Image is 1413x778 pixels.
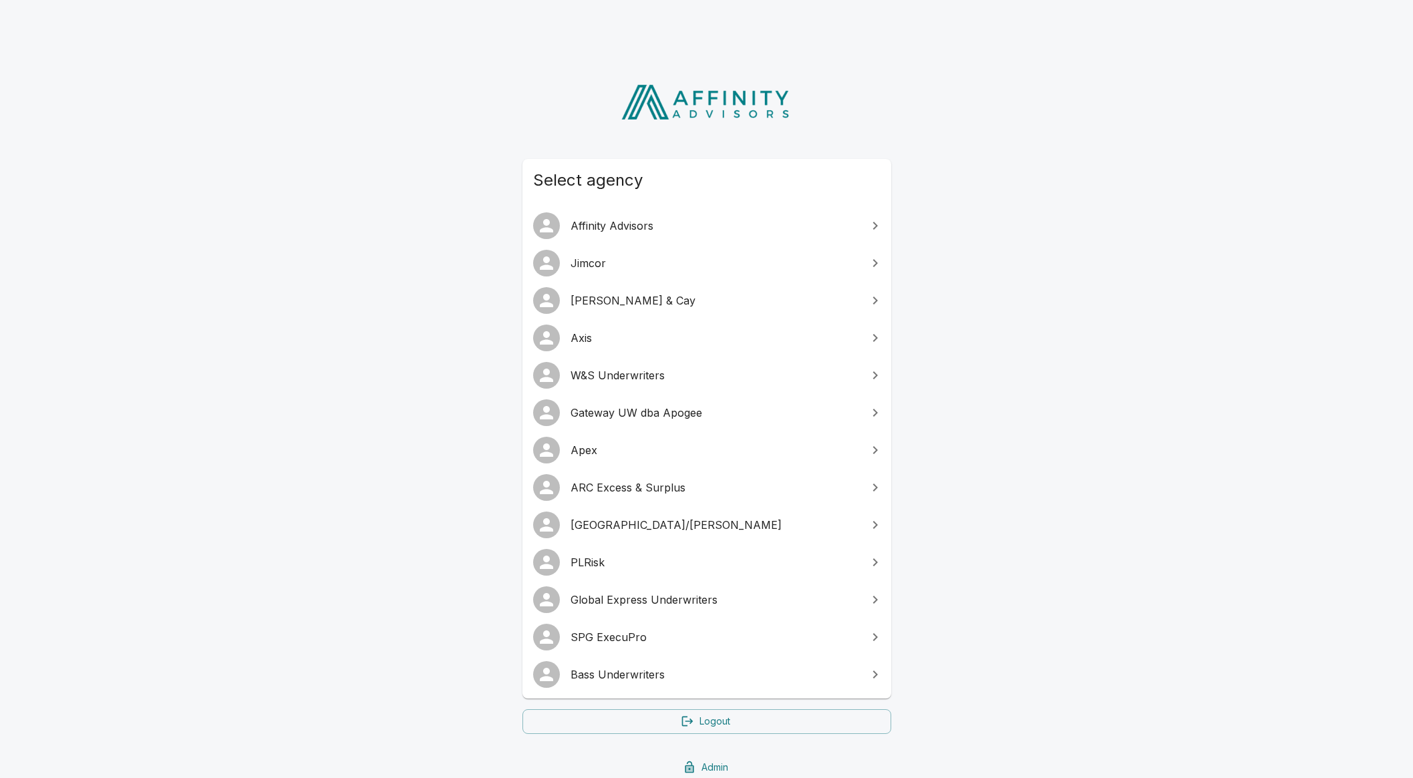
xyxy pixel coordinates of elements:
a: Logout [522,709,891,734]
a: Global Express Underwriters [522,581,891,618]
span: ARC Excess & Surplus [571,479,859,496]
a: Jimcor [522,244,891,282]
a: PLRisk [522,544,891,581]
span: SPG ExecuPro [571,629,859,645]
a: W&S Underwriters [522,357,891,394]
a: [PERSON_NAME] & Cay [522,282,891,319]
a: SPG ExecuPro [522,618,891,656]
a: Axis [522,319,891,357]
a: Gateway UW dba Apogee [522,394,891,431]
span: Axis [571,330,859,346]
a: ARC Excess & Surplus [522,469,891,506]
span: Apex [571,442,859,458]
span: [PERSON_NAME] & Cay [571,293,859,309]
span: Select agency [533,170,881,191]
a: Apex [522,431,891,469]
a: [GEOGRAPHIC_DATA]/[PERSON_NAME] [522,506,891,544]
span: Gateway UW dba Apogee [571,405,859,421]
img: Affinity Advisors Logo [611,80,802,124]
span: Affinity Advisors [571,218,859,234]
a: Bass Underwriters [522,656,891,693]
a: Affinity Advisors [522,207,891,244]
span: [GEOGRAPHIC_DATA]/[PERSON_NAME] [571,517,859,533]
span: Jimcor [571,255,859,271]
span: Bass Underwriters [571,666,859,683]
span: W&S Underwriters [571,367,859,383]
span: Global Express Underwriters [571,592,859,608]
span: PLRisk [571,554,859,570]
